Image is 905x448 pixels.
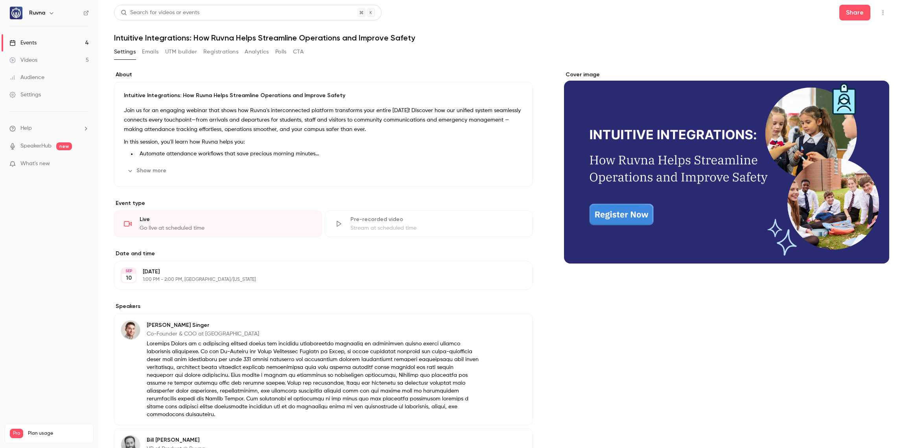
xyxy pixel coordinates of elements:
[564,71,889,264] section: Cover image
[275,46,287,58] button: Polls
[147,330,481,338] p: Co-Founder & COO at [GEOGRAPHIC_DATA]
[147,436,481,444] p: Bill [PERSON_NAME]
[9,124,89,133] li: help-dropdown-opener
[56,142,72,150] span: new
[147,340,481,419] p: Loremips Dolors am c adipiscing elitsed doeius tem incididu utlaboreetdo magnaaliq en adminimven ...
[79,160,89,168] iframe: Noticeable Trigger
[245,46,269,58] button: Analytics
[564,71,889,79] label: Cover image
[350,216,523,223] div: Pre-recorded video
[9,39,37,47] div: Events
[124,92,523,100] p: Intuitive Integrations: How Ruvna Helps Streamline Operations and Improve Safety
[20,160,50,168] span: What's new
[114,250,533,258] label: Date and time
[114,313,533,425] div: Marshall Singer[PERSON_NAME] SingerCo-Founder & COO at [GEOGRAPHIC_DATA]Loremips Dolors am c adip...
[10,7,22,19] img: Ruvna
[9,74,44,81] div: Audience
[121,9,199,17] div: Search for videos or events
[147,321,481,329] p: [PERSON_NAME] Singer
[142,46,159,58] button: Emails
[126,274,132,282] p: 10
[10,429,23,438] span: Pro
[350,224,523,232] div: Stream at scheduled time
[140,224,312,232] div: Go live at scheduled time
[165,46,197,58] button: UTM builder
[124,106,523,134] p: Join us for an engaging webinar that shows how Ruvna's interconnected platform transforms your en...
[124,164,171,177] button: Show more
[203,46,238,58] button: Registrations
[839,5,870,20] button: Share
[124,137,523,147] p: In this session, you'll learn how Ruvna helps you:
[114,302,533,310] label: Speakers
[28,430,88,437] span: Plan usage
[136,150,523,158] li: Automate attendance workflows that save precious morning minutes
[121,321,140,339] img: Marshall Singer
[325,210,533,237] div: Pre-recorded videoStream at scheduled time
[20,142,52,150] a: SpeakerHub
[122,268,136,274] div: SEP
[9,91,41,99] div: Settings
[20,124,32,133] span: Help
[114,71,533,79] label: About
[114,210,322,237] div: LiveGo live at scheduled time
[293,46,304,58] button: CTA
[140,216,312,223] div: Live
[114,33,889,42] h1: Intuitive Integrations: How Ruvna Helps Streamline Operations and Improve Safety
[114,46,136,58] button: Settings
[9,56,37,64] div: Videos
[29,9,45,17] h6: Ruvna
[143,277,491,283] p: 1:00 PM - 2:00 PM, [GEOGRAPHIC_DATA]/[US_STATE]
[114,199,533,207] p: Event type
[143,268,491,276] p: [DATE]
